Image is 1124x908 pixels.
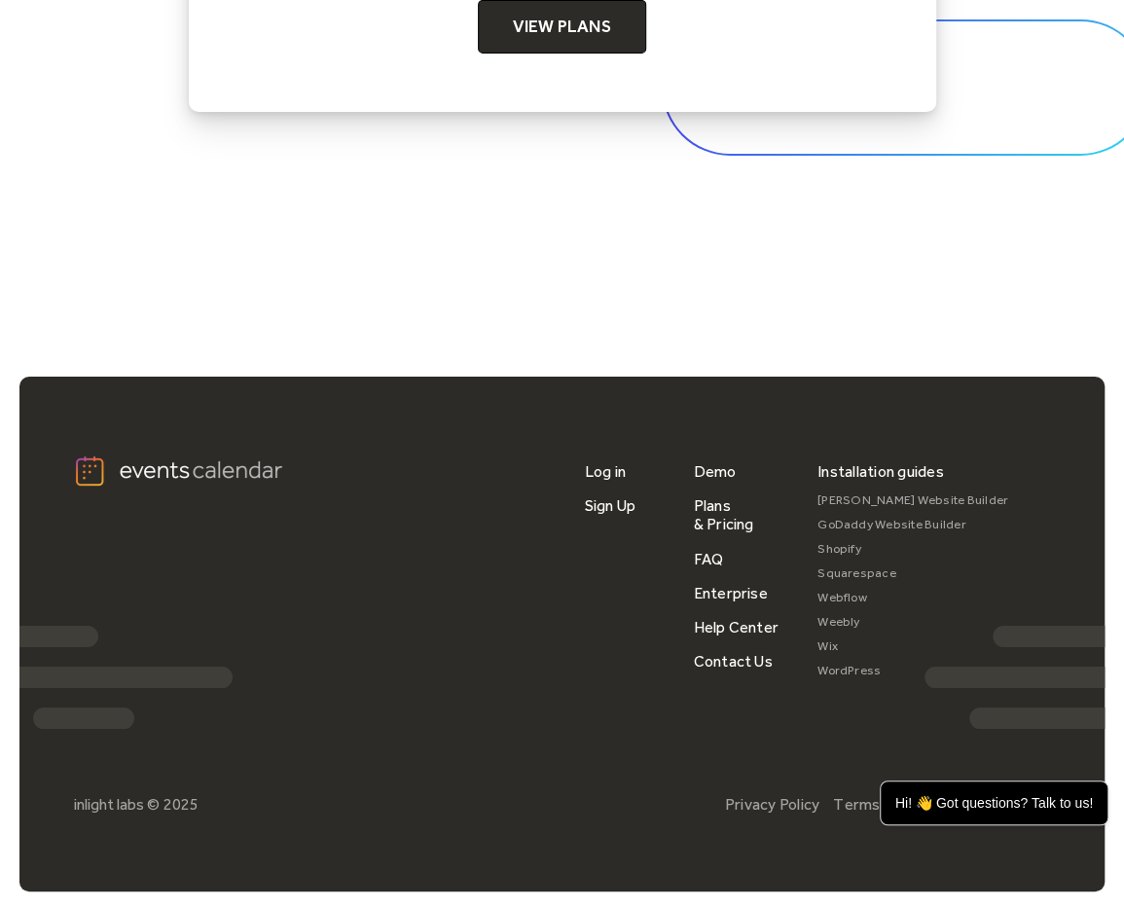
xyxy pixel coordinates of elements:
[817,489,1008,513] a: [PERSON_NAME] Website Builder
[585,454,626,489] a: Log in
[585,489,636,523] a: Sign Up
[817,454,944,489] div: Installation guides
[163,795,199,814] div: 2025
[817,610,1008,635] a: Weebly
[817,635,1008,659] a: Wix
[725,795,819,814] a: Privacy Policy
[693,644,772,678] a: Contact Us
[693,542,723,576] a: FAQ
[817,537,1008,562] a: Shopify
[693,610,779,644] a: Help Center
[817,659,1008,683] a: WordPress
[817,586,1008,610] a: Webflow
[693,576,767,610] a: Enterprise
[693,489,786,541] a: Plans & Pricing
[693,454,736,489] a: Demo
[817,562,1008,586] a: Squarespace
[833,795,927,814] a: Terms of use
[817,513,1008,537] a: GoDaddy Website Builder
[74,795,160,814] div: inlight labs ©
